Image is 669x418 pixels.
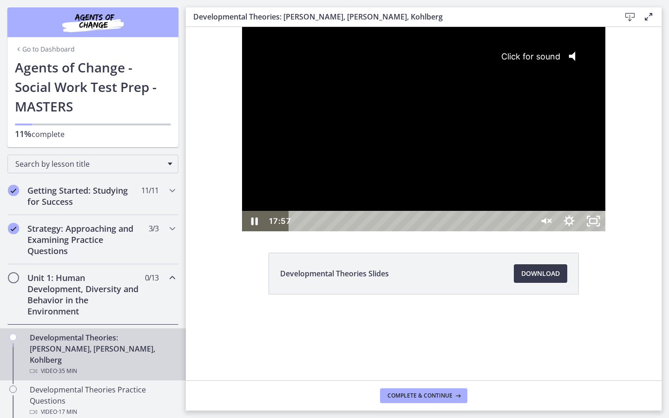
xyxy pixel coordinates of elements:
[7,155,178,173] div: Search by lesson title
[30,366,175,377] div: Video
[186,27,662,231] iframe: Video Lesson
[15,58,171,116] h1: Agents of Change - Social Work Test Prep - MASTERS
[380,388,467,403] button: Complete & continue
[30,406,175,418] div: Video
[30,384,175,418] div: Developmental Theories Practice Questions
[280,268,389,279] span: Developmental Theories Slides
[8,223,19,234] i: Completed
[145,272,158,283] span: 0 / 13
[371,184,395,204] button: Show settings menu
[27,272,141,317] h2: Unit 1: Human Development, Diversity and Behavior in the Environment
[347,184,371,204] button: Unmute
[8,185,19,196] i: Completed
[514,264,567,283] a: Download
[27,223,141,256] h2: Strategy: Approaching and Examining Practice Questions
[395,184,420,204] button: Unfullscreen
[27,185,141,207] h2: Getting Started: Studying for Success
[15,45,75,54] a: Go to Dashboard
[15,159,163,169] span: Search by lesson title
[149,223,158,234] span: 3 / 3
[57,406,77,418] span: · 17 min
[57,366,77,377] span: · 35 min
[521,268,560,279] span: Download
[387,392,453,399] span: Complete & continue
[15,128,32,139] span: 11%
[141,185,158,196] span: 11 / 11
[30,332,175,377] div: Developmental Theories: [PERSON_NAME], [PERSON_NAME], Kohlberg
[193,11,606,22] h3: Developmental Theories: [PERSON_NAME], [PERSON_NAME], Kohlberg
[37,11,149,33] img: Agents of Change
[15,128,171,140] p: complete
